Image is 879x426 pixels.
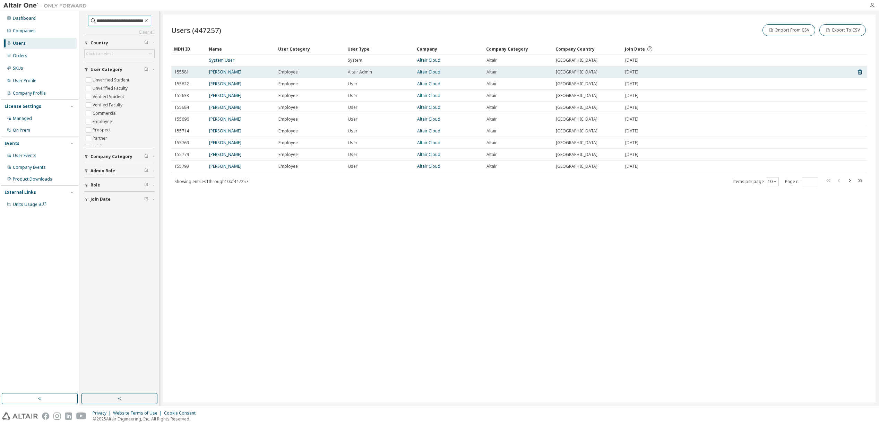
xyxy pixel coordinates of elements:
span: 155684 [174,105,189,110]
span: Country [91,40,108,46]
span: [GEOGRAPHIC_DATA] [556,69,597,75]
span: [DATE] [625,164,638,169]
svg: Date when the user was first added or directly signed up. If the user was deleted and later re-ad... [647,46,653,52]
span: Employee [278,164,298,169]
button: Export To CSV [819,24,866,36]
div: User Category [278,43,342,54]
button: Import From CSV [762,24,815,36]
img: altair_logo.svg [2,412,38,420]
a: Clear all [84,29,155,35]
div: External Links [5,190,36,195]
div: User Type [347,43,411,54]
span: Clear filter [144,40,148,46]
span: User [348,93,357,98]
div: Dashboard [13,16,36,21]
div: Company [417,43,481,54]
label: Trial [93,142,103,151]
span: Altair [486,93,497,98]
span: Clear filter [144,67,148,72]
div: Events [5,141,19,146]
img: Altair One [3,2,90,9]
a: [PERSON_NAME] [209,140,241,146]
span: Altair [486,140,497,146]
div: Cookie Consent [164,410,200,416]
span: Clear filter [144,168,148,174]
span: Altair [486,81,497,87]
span: Employee [278,105,298,110]
span: Clear filter [144,154,148,159]
span: 155622 [174,81,189,87]
span: [DATE] [625,152,638,157]
span: Users (447257) [171,25,221,35]
span: Units Usage BI [13,201,47,207]
a: Altair Cloud [417,163,440,169]
span: [DATE] [625,128,638,134]
div: MDH ID [174,43,203,54]
span: Employee [278,128,298,134]
span: [GEOGRAPHIC_DATA] [556,93,597,98]
span: Employee [278,81,298,87]
a: Altair Cloud [417,151,440,157]
span: [GEOGRAPHIC_DATA] [556,116,597,122]
div: User Profile [13,78,36,84]
button: Country [84,35,155,51]
span: Altair [486,116,497,122]
a: Altair Cloud [417,81,440,87]
span: System [348,58,362,63]
span: [GEOGRAPHIC_DATA] [556,81,597,87]
p: © 2025 Altair Engineering, Inc. All Rights Reserved. [93,416,200,422]
span: Altair [486,152,497,157]
span: 155581 [174,69,189,75]
span: [DATE] [625,116,638,122]
span: Company Category [91,154,132,159]
button: Join Date [84,192,155,207]
span: Altair [486,164,497,169]
button: 10 [768,179,777,184]
span: 155793 [174,164,189,169]
button: Admin Role [84,163,155,179]
div: Users [13,41,26,46]
span: Employee [278,93,298,98]
label: Employee [93,118,113,126]
span: [DATE] [625,105,638,110]
span: User [348,128,357,134]
img: facebook.svg [42,412,49,420]
label: Commercial [93,109,118,118]
a: [PERSON_NAME] [209,151,241,157]
span: Altair [486,105,497,110]
span: Employee [278,152,298,157]
span: Items per page [733,177,779,186]
a: Altair Cloud [417,57,440,63]
span: Showing entries 1 through 10 of 447257 [174,179,248,184]
a: [PERSON_NAME] [209,116,241,122]
a: [PERSON_NAME] [209,69,241,75]
a: Altair Cloud [417,128,440,134]
div: Companies [13,28,36,34]
label: Unverified Faculty [93,84,129,93]
span: [DATE] [625,140,638,146]
span: Clear filter [144,197,148,202]
span: Altair [486,69,497,75]
div: License Settings [5,104,41,109]
div: Managed [13,116,32,121]
div: Name [209,43,273,54]
div: User Events [13,153,36,158]
label: Verified Faculty [93,101,124,109]
label: Verified Student [93,93,126,101]
span: [GEOGRAPHIC_DATA] [556,140,597,146]
label: Partner [93,134,109,142]
span: Altair Admin [348,69,372,75]
div: Product Downloads [13,176,52,182]
a: System User [209,57,234,63]
a: [PERSON_NAME] [209,81,241,87]
span: 155714 [174,128,189,134]
img: linkedin.svg [65,412,72,420]
button: User Category [84,62,155,77]
a: Altair Cloud [417,69,440,75]
span: Admin Role [91,168,115,174]
a: Altair Cloud [417,140,440,146]
span: User [348,81,357,87]
a: Altair Cloud [417,116,440,122]
div: Company Country [555,43,619,54]
span: [DATE] [625,69,638,75]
